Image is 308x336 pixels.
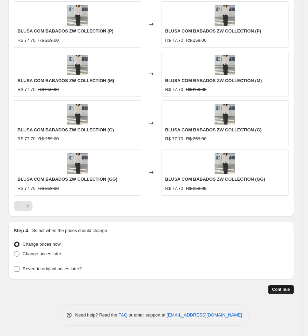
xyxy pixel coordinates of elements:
span: BLUSA COM BABADOS ZW COLLECTION (M) [165,78,262,83]
span: BLUSA COM BABADOS ZW COLLECTION (GG) [165,177,265,182]
strike: R$ 259.00 [186,86,206,93]
img: 25299021987917_04786063712-000-p_80x.jpg [215,55,235,75]
img: 25299021987917_04786063712-000-p_80x.jpg [67,55,88,75]
img: 25299021987917_04786063712-000-p_80x.jpg [67,104,88,125]
img: 25299021987917_04786063712-000-p_80x.jpg [215,153,235,174]
strike: R$ 259.00 [186,37,206,44]
div: R$ 77.70 [165,86,183,93]
strike: R$ 259.00 [38,37,59,44]
span: BLUSA COM BABADOS ZW COLLECTION (M) [17,78,114,83]
strike: R$ 259.00 [186,185,206,192]
strike: R$ 259.00 [38,185,59,192]
span: Continue [272,287,290,292]
span: BLUSA COM BABADOS ZW COLLECTION (P) [17,28,113,34]
span: or email support at [127,312,167,318]
nav: Pagination [14,201,33,211]
img: 25299021987917_04786063712-000-p_80x.jpg [67,5,88,26]
strike: R$ 259.00 [38,135,59,142]
div: R$ 77.70 [17,86,36,93]
div: R$ 77.70 [165,185,183,192]
span: BLUSA COM BABADOS ZW COLLECTION (P) [165,28,261,34]
span: Change prices later [23,251,61,256]
span: BLUSA COM BABADOS ZW COLLECTION (GG) [17,177,117,182]
div: R$ 77.70 [17,37,36,44]
strike: R$ 259.00 [38,86,59,93]
span: Need help? Read the [75,312,119,318]
button: Continue [268,285,294,294]
a: [EMAIL_ADDRESS][DOMAIN_NAME] [167,312,242,318]
a: FAQ [118,312,127,318]
h2: Step 4. [14,227,29,234]
span: BLUSA COM BABADOS ZW COLLECTION (G) [165,127,262,132]
img: 25299021987917_04786063712-000-p_80x.jpg [215,104,235,125]
div: R$ 77.70 [165,135,183,142]
div: R$ 77.70 [17,135,36,142]
span: Change prices now [23,242,61,247]
button: Next [23,201,33,211]
span: BLUSA COM BABADOS ZW COLLECTION (G) [17,127,114,132]
img: 25299021987917_04786063712-000-p_80x.jpg [215,5,235,26]
img: 25299021987917_04786063712-000-p_80x.jpg [67,153,88,174]
p: Select when the prices should change [32,227,107,234]
div: R$ 77.70 [17,185,36,192]
span: Revert to original prices later? [23,266,82,271]
strike: R$ 259.00 [186,135,206,142]
div: R$ 77.70 [165,37,183,44]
